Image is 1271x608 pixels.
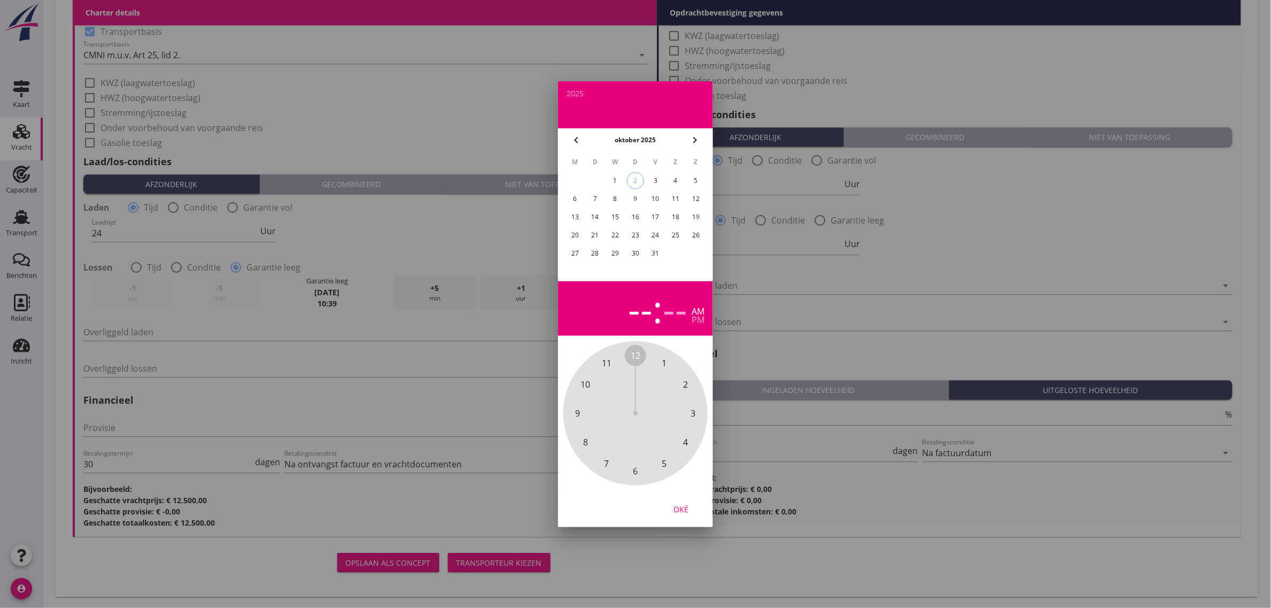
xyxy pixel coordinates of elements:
[587,190,604,207] button: 7
[567,245,584,262] button: 27
[587,227,604,244] button: 21
[633,465,638,478] span: 6
[612,132,660,148] button: oktober 2025
[647,190,664,207] button: 10
[627,173,644,189] div: 2
[570,134,583,147] i: chevron_left
[567,190,584,207] button: 6
[627,190,644,207] button: 9
[692,315,704,324] div: pm
[607,190,624,207] button: 8
[607,172,624,189] button: 1
[631,349,640,362] span: 12
[667,172,684,189] button: 4
[646,153,665,171] th: V
[687,209,704,226] button: 19
[627,172,644,189] button: 2
[576,407,580,420] span: 9
[602,357,611,370] span: 11
[683,378,688,391] span: 2
[657,499,704,519] button: Oké
[667,227,684,244] button: 25
[607,227,624,244] button: 22
[567,209,584,226] button: 13
[604,457,609,470] span: 7
[567,90,704,97] div: 2025
[627,245,644,262] button: 30
[583,436,588,449] span: 8
[653,290,663,327] span: :
[662,357,667,370] span: 1
[688,134,701,147] i: chevron_right
[691,407,696,420] span: 3
[686,153,706,171] th: Z
[606,153,625,171] th: W
[626,153,645,171] th: D
[587,245,604,262] button: 28
[627,209,644,226] button: 16
[565,153,585,171] th: M
[627,227,644,244] button: 23
[647,245,664,262] button: 31
[567,227,584,244] button: 20
[683,436,688,449] span: 4
[586,153,605,171] th: D
[647,172,664,189] button: 3
[662,457,667,470] span: 5
[587,209,604,226] button: 14
[687,172,704,189] button: 5
[647,209,664,226] button: 17
[666,153,686,171] th: Z
[667,190,684,207] button: 11
[692,307,704,315] div: am
[647,227,664,244] button: 24
[607,209,624,226] button: 15
[666,503,696,514] div: Oké
[607,245,624,262] button: 29
[667,209,684,226] button: 18
[628,290,653,327] div: --
[663,290,687,327] div: --
[687,190,704,207] button: 12
[687,227,704,244] button: 26
[580,378,590,391] span: 10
